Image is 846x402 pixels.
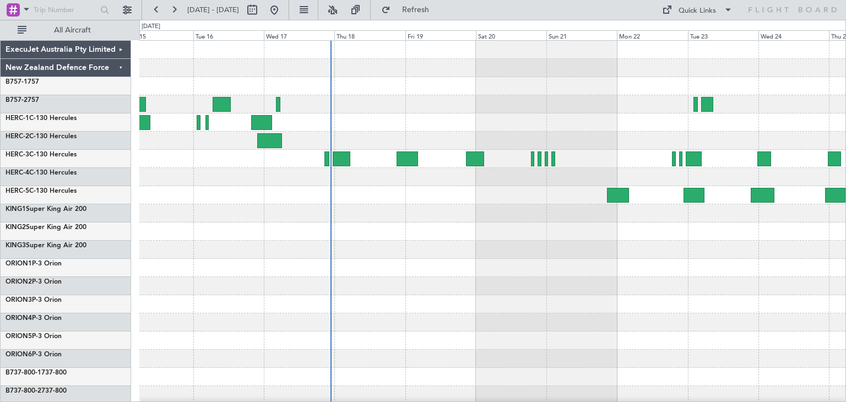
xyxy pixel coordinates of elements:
span: B757-1 [6,79,28,85]
button: All Aircraft [12,21,120,39]
input: Trip Number [34,2,97,18]
a: ORION2P-3 Orion [6,279,62,285]
div: Wed 24 [758,30,829,40]
span: ORION3 [6,297,32,303]
button: Refresh [376,1,442,19]
span: HERC-3 [6,151,29,158]
span: ORION6 [6,351,32,358]
span: ORION5 [6,333,32,340]
span: B757-2 [6,97,28,104]
span: HERC-2 [6,133,29,140]
span: B737-800-2 [6,388,41,394]
span: ORION2 [6,279,32,285]
div: Quick Links [679,6,716,17]
a: HERC-5C-130 Hercules [6,188,77,194]
span: B737-800-1 [6,370,41,376]
div: Sat 20 [476,30,546,40]
a: B757-2757 [6,97,39,104]
span: Refresh [393,6,439,14]
a: B757-1757 [6,79,39,85]
div: Fri 19 [405,30,476,40]
span: [DATE] - [DATE] [187,5,239,15]
a: KING1Super King Air 200 [6,206,86,213]
div: Mon 15 [123,30,193,40]
span: ORION4 [6,315,32,322]
span: HERC-1 [6,115,29,122]
span: All Aircraft [29,26,116,34]
span: KING1 [6,206,26,213]
a: KING2Super King Air 200 [6,224,86,231]
a: HERC-4C-130 Hercules [6,170,77,176]
div: Tue 23 [688,30,758,40]
a: HERC-3C-130 Hercules [6,151,77,158]
span: HERC-4 [6,170,29,176]
a: HERC-1C-130 Hercules [6,115,77,122]
span: ORION1 [6,260,32,267]
div: Wed 17 [264,30,334,40]
a: ORION4P-3 Orion [6,315,62,322]
a: B737-800-2737-800 [6,388,67,394]
div: Thu 18 [334,30,405,40]
div: Tue 16 [193,30,264,40]
span: KING2 [6,224,26,231]
a: KING3Super King Air 200 [6,242,86,249]
a: ORION5P-3 Orion [6,333,62,340]
span: KING3 [6,242,26,249]
a: ORION3P-3 Orion [6,297,62,303]
div: Mon 22 [617,30,687,40]
div: [DATE] [142,22,160,31]
span: HERC-5 [6,188,29,194]
a: ORION1P-3 Orion [6,260,62,267]
a: B737-800-1737-800 [6,370,67,376]
a: ORION6P-3 Orion [6,351,62,358]
div: Sun 21 [546,30,617,40]
button: Quick Links [657,1,738,19]
a: HERC-2C-130 Hercules [6,133,77,140]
